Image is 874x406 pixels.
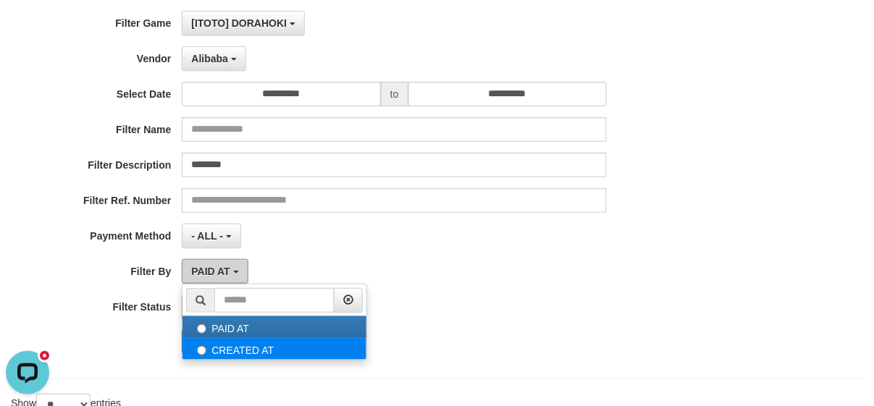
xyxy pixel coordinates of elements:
[182,224,240,248] button: - ALL -
[182,259,248,284] button: PAID AT
[381,82,408,106] span: to
[182,338,366,360] label: CREATED AT
[191,230,223,242] span: - ALL -
[182,316,366,338] label: PAID AT
[6,6,49,49] button: Open LiveChat chat widget
[197,346,206,355] input: CREATED AT
[191,53,228,64] span: Alibaba
[182,11,305,35] button: [ITOTO] DORAHOKI
[191,17,287,29] span: [ITOTO] DORAHOKI
[182,46,245,71] button: Alibaba
[38,4,51,17] div: new message indicator
[191,266,230,277] span: PAID AT
[197,324,206,334] input: PAID AT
